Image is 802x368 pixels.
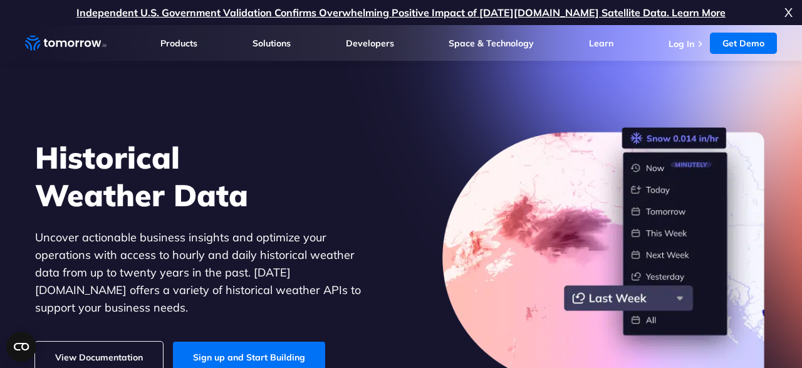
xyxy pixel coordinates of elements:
a: Space & Technology [449,38,534,49]
a: Solutions [253,38,291,49]
a: Products [160,38,197,49]
a: Get Demo [710,33,777,54]
a: Independent U.S. Government Validation Confirms Overwhelming Positive Impact of [DATE][DOMAIN_NAM... [76,6,726,19]
button: Open CMP widget [6,332,36,362]
p: Uncover actionable business insights and optimize your operations with access to hourly and daily... [35,229,380,317]
a: Learn [589,38,613,49]
a: Log In [669,38,694,50]
a: Home link [25,34,107,53]
h1: Historical Weather Data [35,139,380,214]
a: Developers [346,38,394,49]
